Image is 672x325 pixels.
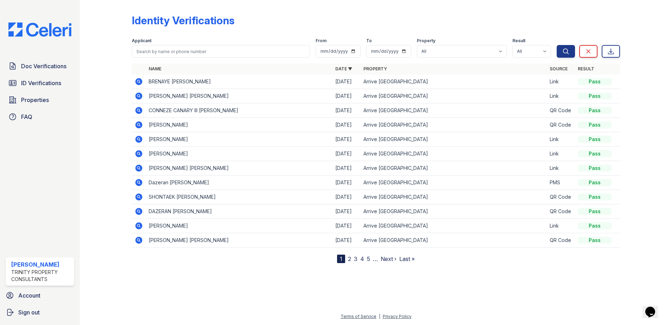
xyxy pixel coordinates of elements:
div: Pass [578,222,612,229]
td: Arrive [GEOGRAPHIC_DATA] [361,233,547,248]
div: 1 [337,255,345,263]
td: Link [547,147,575,161]
span: Sign out [18,308,40,317]
td: Arrive [GEOGRAPHIC_DATA] [361,204,547,219]
td: Arrive [GEOGRAPHIC_DATA] [361,75,547,89]
td: Link [547,89,575,103]
td: [PERSON_NAME] [PERSON_NAME] [146,233,332,248]
td: [DATE] [332,190,361,204]
label: Property [417,38,435,44]
td: BRENAYE [PERSON_NAME] [146,75,332,89]
iframe: chat widget [642,297,665,318]
td: Link [547,161,575,176]
td: [DATE] [332,233,361,248]
label: Applicant [132,38,151,44]
div: Pass [578,193,612,200]
div: Pass [578,107,612,114]
td: QR Code [547,118,575,132]
label: To [366,38,372,44]
div: Pass [578,237,612,244]
a: 5 [367,255,370,262]
td: Arrive [GEOGRAPHIC_DATA] [361,147,547,161]
td: Arrive [GEOGRAPHIC_DATA] [361,118,547,132]
td: [DATE] [332,132,361,147]
td: [DATE] [332,89,361,103]
td: [PERSON_NAME] [146,147,332,161]
span: FAQ [21,113,32,121]
td: [PERSON_NAME] [146,132,332,147]
td: PMS [547,176,575,190]
a: Name [149,66,161,71]
a: Property [363,66,387,71]
a: Source [550,66,568,71]
span: Doc Verifications [21,62,66,70]
td: [DATE] [332,204,361,219]
td: Arrive [GEOGRAPHIC_DATA] [361,219,547,233]
a: FAQ [6,110,74,124]
a: Result [578,66,594,71]
td: [PERSON_NAME] [PERSON_NAME] [146,89,332,103]
div: Trinity Property Consultants [11,269,71,283]
div: Pass [578,165,612,172]
td: QR Code [547,103,575,118]
div: Pass [578,179,612,186]
a: ID Verifications [6,76,74,90]
div: Pass [578,208,612,215]
div: Pass [578,121,612,128]
div: Pass [578,93,612,100]
td: QR Code [547,190,575,204]
td: CONNEZE CANARY III [PERSON_NAME] [146,103,332,118]
a: Privacy Policy [383,314,412,319]
td: Link [547,132,575,147]
div: | [379,314,380,319]
a: 2 [348,255,351,262]
td: DAZERAN [PERSON_NAME] [146,204,332,219]
td: [DATE] [332,176,361,190]
a: Properties [6,93,74,107]
td: Arrive [GEOGRAPHIC_DATA] [361,176,547,190]
a: Sign out [3,305,77,319]
td: Link [547,219,575,233]
div: [PERSON_NAME] [11,260,71,269]
a: Doc Verifications [6,59,74,73]
div: Pass [578,150,612,157]
td: Arrive [GEOGRAPHIC_DATA] [361,103,547,118]
td: Arrive [GEOGRAPHIC_DATA] [361,89,547,103]
td: Arrive [GEOGRAPHIC_DATA] [361,161,547,176]
td: [DATE] [332,75,361,89]
td: Link [547,75,575,89]
td: QR Code [547,233,575,248]
td: [DATE] [332,219,361,233]
a: Last » [399,255,415,262]
td: Arrive [GEOGRAPHIC_DATA] [361,132,547,147]
label: Result [512,38,525,44]
span: ID Verifications [21,79,61,87]
td: Arrive [GEOGRAPHIC_DATA] [361,190,547,204]
a: 4 [360,255,364,262]
td: SHONTAEK [PERSON_NAME] [146,190,332,204]
div: Identity Verifications [132,14,234,27]
td: Dazeran [PERSON_NAME] [146,176,332,190]
td: [DATE] [332,103,361,118]
div: Pass [578,78,612,85]
a: Terms of Service [341,314,376,319]
span: Properties [21,96,49,104]
td: QR Code [547,204,575,219]
span: Account [18,291,40,300]
input: Search by name or phone number [132,45,310,58]
td: [PERSON_NAME] [146,118,332,132]
a: Date ▼ [335,66,352,71]
a: Next › [381,255,396,262]
td: [PERSON_NAME] [PERSON_NAME] [146,161,332,176]
a: 3 [354,255,357,262]
img: CE_Logo_Blue-a8612792a0a2168367f1c8372b55b34899dd931a85d93a1a3d3e32e68fde9ad4.png [3,23,77,37]
a: Account [3,288,77,302]
td: [DATE] [332,161,361,176]
div: Pass [578,136,612,143]
td: [PERSON_NAME] [146,219,332,233]
td: [DATE] [332,147,361,161]
label: From [316,38,327,44]
td: [DATE] [332,118,361,132]
span: … [373,255,378,263]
